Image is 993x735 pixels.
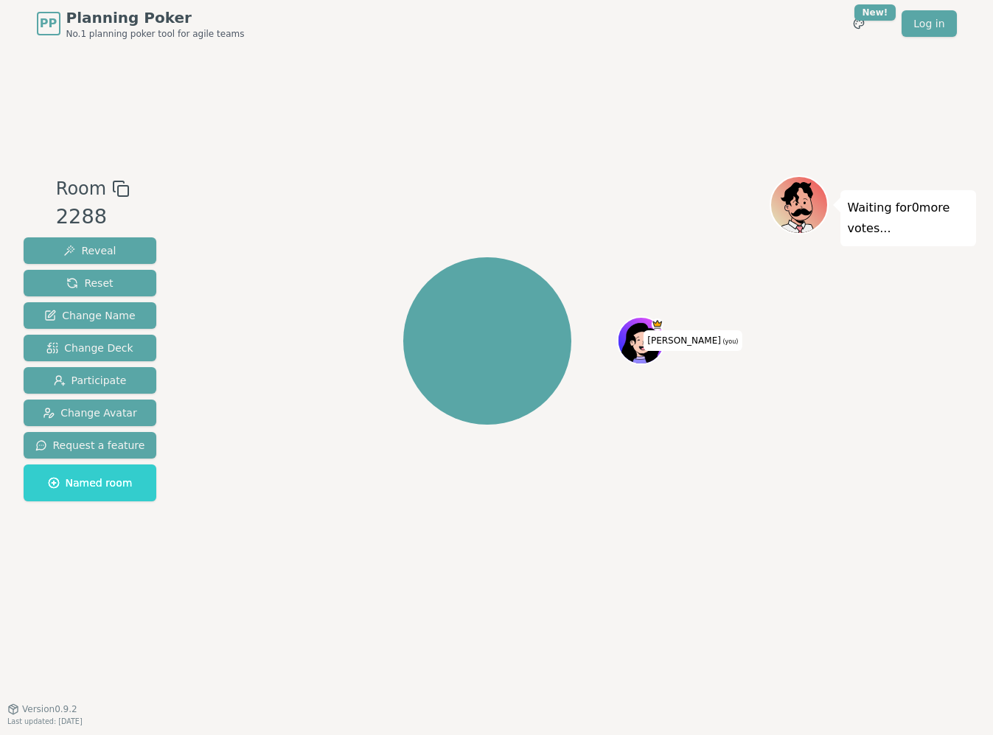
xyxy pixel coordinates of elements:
span: Room [56,175,106,202]
button: Request a feature [24,432,157,459]
button: Change Avatar [24,400,157,426]
div: New! [854,4,896,21]
button: Change Name [24,302,157,329]
span: Named room [48,476,133,490]
button: Participate [24,367,157,394]
button: Version0.9.2 [7,703,77,715]
span: Last updated: [DATE] [7,717,83,725]
div: 2288 [56,202,130,232]
span: Thomas is the host [652,318,663,330]
button: Reveal [24,237,157,264]
span: Reveal [63,243,116,258]
span: Version 0.9.2 [22,703,77,715]
span: Change Avatar [43,405,137,420]
span: Participate [54,373,127,388]
button: Click to change your avatar [619,318,663,363]
span: No.1 planning poker tool for agile teams [66,28,245,40]
span: Click to change your name [644,330,742,351]
button: New! [846,10,872,37]
button: Reset [24,270,157,296]
span: PP [40,15,57,32]
span: Reset [66,276,113,290]
button: Named room [24,464,157,501]
a: Log in [902,10,956,37]
span: Change Deck [46,341,133,355]
button: Change Deck [24,335,157,361]
span: Planning Poker [66,7,245,28]
a: PPPlanning PokerNo.1 planning poker tool for agile teams [37,7,245,40]
span: (you) [721,338,739,345]
p: Waiting for 0 more votes... [848,198,969,239]
span: Request a feature [35,438,145,453]
span: Change Name [44,308,135,323]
